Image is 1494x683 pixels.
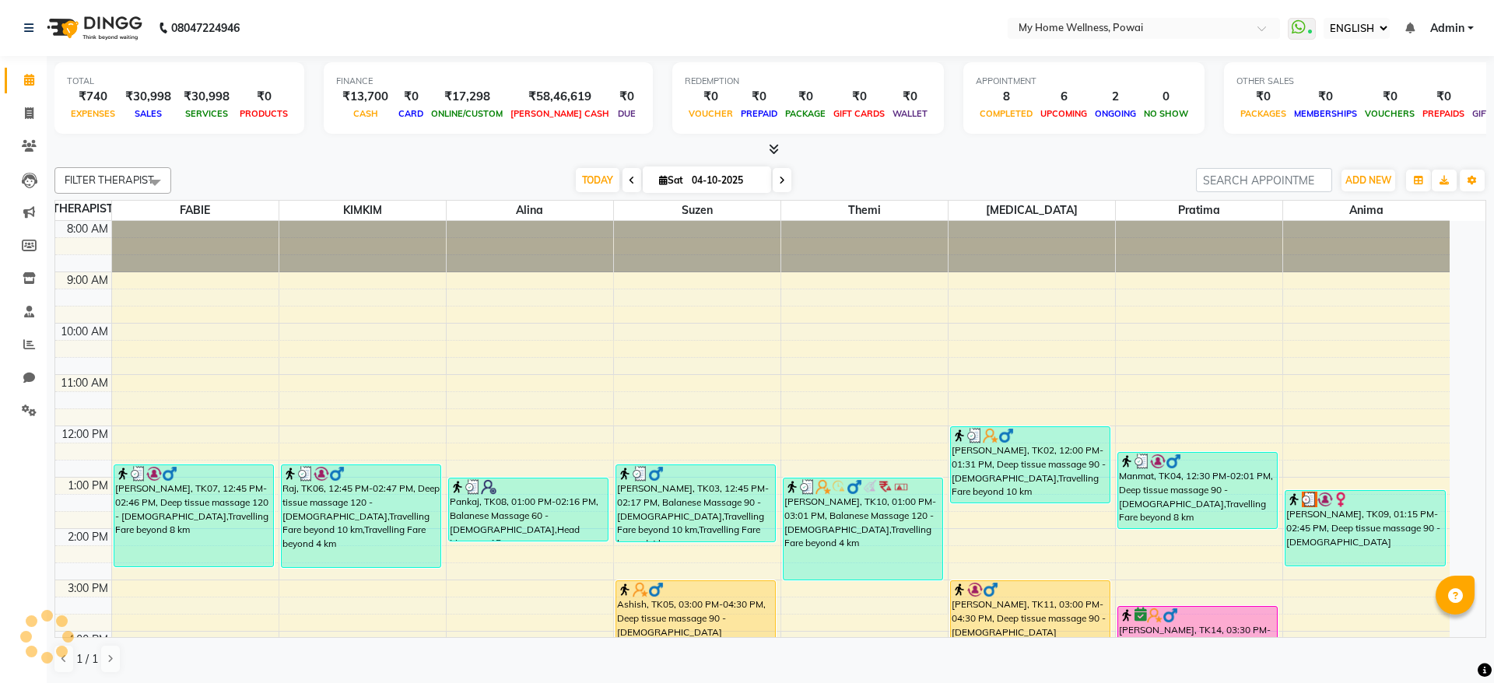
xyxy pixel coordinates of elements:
[282,465,441,567] div: Raj, TK06, 12:45 PM-02:47 PM, Deep tissue massage 120 - [DEMOGRAPHIC_DATA],Travelling Fare beyond...
[65,173,154,186] span: FILTER THERAPIST
[279,201,446,220] span: KIMKIM
[58,375,111,391] div: 11:00 AM
[236,88,292,106] div: ₹0
[58,426,111,443] div: 12:00 PM
[685,88,737,106] div: ₹0
[616,581,776,656] div: Ashish, TK05, 03:00 PM-04:30 PM, Deep tissue massage 90 - [DEMOGRAPHIC_DATA]
[1140,108,1192,119] span: NO SHOW
[1116,201,1282,220] span: Pratima
[655,174,687,186] span: Sat
[395,108,427,119] span: CARD
[447,201,613,220] span: Alina
[685,108,737,119] span: VOUCHER
[576,168,619,192] span: TODAY
[1285,491,1445,566] div: [PERSON_NAME], TK09, 01:15 PM-02:45 PM, Deep tissue massage 90 - [DEMOGRAPHIC_DATA]
[427,108,507,119] span: ONLINE/CUSTOM
[976,75,1192,88] div: APPOINTMENT
[1091,108,1140,119] span: ONGOING
[889,108,931,119] span: WALLET
[687,169,765,192] input: 2025-10-04
[829,108,889,119] span: GIFT CARDS
[181,108,232,119] span: SERVICES
[976,108,1036,119] span: COMPLETED
[781,108,829,119] span: PACKAGE
[65,478,111,494] div: 1:00 PM
[1345,174,1391,186] span: ADD NEW
[427,88,507,106] div: ₹17,298
[1283,201,1450,220] span: Anima
[1341,170,1395,191] button: ADD NEW
[1419,88,1468,106] div: ₹0
[336,75,640,88] div: FINANCE
[336,88,395,106] div: ₹13,700
[1091,88,1140,106] div: 2
[507,88,613,106] div: ₹58,46,619
[737,108,781,119] span: PREPAID
[949,201,1115,220] span: [MEDICAL_DATA]
[65,529,111,545] div: 2:00 PM
[349,108,382,119] span: CASH
[613,88,640,106] div: ₹0
[64,272,111,289] div: 9:00 AM
[67,88,119,106] div: ₹740
[236,108,292,119] span: PRODUCTS
[507,108,613,119] span: [PERSON_NAME] CASH
[177,88,236,106] div: ₹30,998
[65,580,111,597] div: 3:00 PM
[1361,108,1419,119] span: VOUCHERS
[976,88,1036,106] div: 8
[131,108,166,119] span: SALES
[1419,108,1468,119] span: PREPAIDS
[1196,168,1332,192] input: SEARCH APPOINTMENT
[1290,108,1361,119] span: MEMBERSHIPS
[737,88,781,106] div: ₹0
[951,427,1110,503] div: [PERSON_NAME], TK02, 12:00 PM-01:31 PM, Deep tissue massage 90 - [DEMOGRAPHIC_DATA],Travelling Fa...
[1118,607,1278,681] div: [PERSON_NAME], TK14, 03:30 PM-05:00 PM, Deep tissue massage 90 - [DEMOGRAPHIC_DATA]
[395,88,427,106] div: ₹0
[951,581,1110,656] div: [PERSON_NAME], TK11, 03:00 PM-04:30 PM, Deep tissue massage 90 - [DEMOGRAPHIC_DATA]
[119,88,177,106] div: ₹30,998
[1036,88,1091,106] div: 6
[1118,453,1278,528] div: Manmat, TK04, 12:30 PM-02:01 PM, Deep tissue massage 90 - [DEMOGRAPHIC_DATA],Travelling Fare beyo...
[112,201,279,220] span: FABIE
[171,6,240,50] b: 08047224946
[1361,88,1419,106] div: ₹0
[449,478,608,541] div: Pankaj, TK08, 01:00 PM-02:16 PM, Balanese Massage 60 - [DEMOGRAPHIC_DATA],Head Massage 15 - [DEMO...
[889,88,931,106] div: ₹0
[685,75,931,88] div: REDEMPTION
[1140,88,1192,106] div: 0
[67,75,292,88] div: TOTAL
[614,201,780,220] span: Suzen
[1236,88,1290,106] div: ₹0
[614,108,640,119] span: DUE
[1036,108,1091,119] span: UPCOMING
[67,108,119,119] span: EXPENSES
[1236,108,1290,119] span: PACKAGES
[781,201,948,220] span: Themi
[55,201,111,217] div: THERAPIST
[58,324,111,340] div: 10:00 AM
[1430,20,1464,37] span: Admin
[64,221,111,237] div: 8:00 AM
[829,88,889,106] div: ₹0
[65,632,111,648] div: 4:00 PM
[784,478,943,580] div: [PERSON_NAME], TK10, 01:00 PM-03:01 PM, Balanese Massage 120 - [DEMOGRAPHIC_DATA],Travelling Fare...
[40,6,146,50] img: logo
[781,88,829,106] div: ₹0
[114,465,274,566] div: [PERSON_NAME], TK07, 12:45 PM-02:46 PM, Deep tissue massage 120 - [DEMOGRAPHIC_DATA],Travelling F...
[76,651,98,667] span: 1 / 1
[616,465,776,541] div: [PERSON_NAME], TK03, 12:45 PM-02:17 PM, Balanese Massage 90 - [DEMOGRAPHIC_DATA],Travelling Fare ...
[1290,88,1361,106] div: ₹0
